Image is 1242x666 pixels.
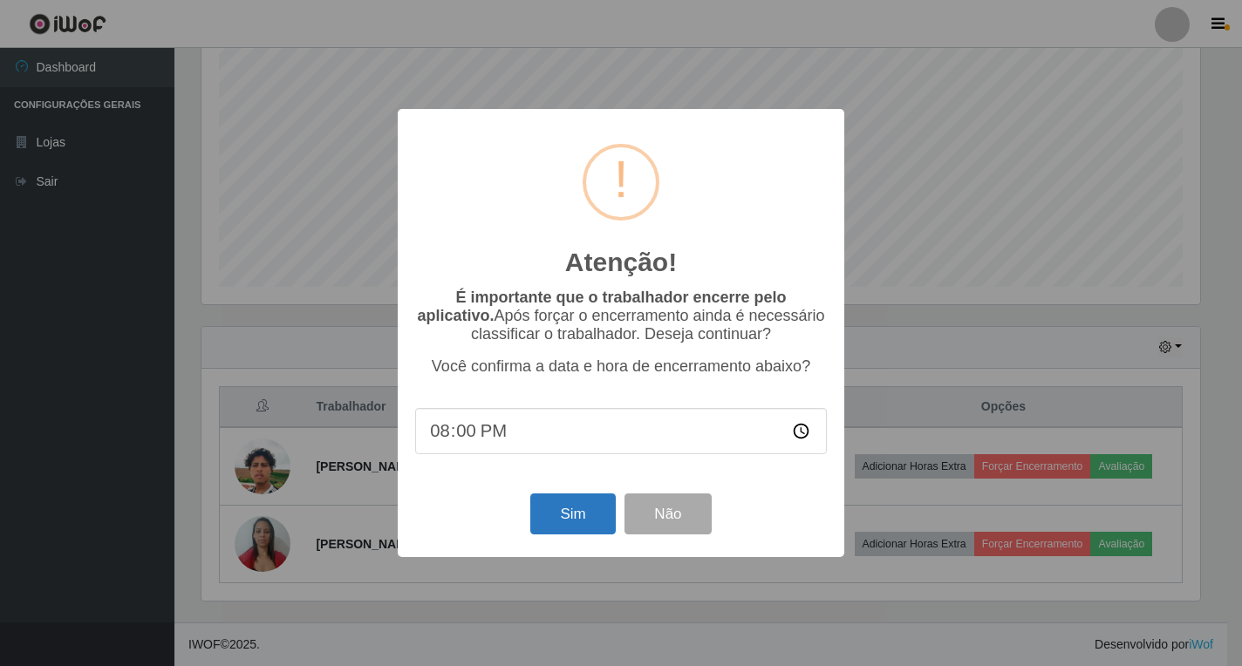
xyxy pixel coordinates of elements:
b: É importante que o trabalhador encerre pelo aplicativo. [417,289,786,324]
p: Você confirma a data e hora de encerramento abaixo? [415,357,827,376]
button: Sim [530,493,615,534]
h2: Atenção! [565,247,677,278]
button: Não [624,493,711,534]
p: Após forçar o encerramento ainda é necessário classificar o trabalhador. Deseja continuar? [415,289,827,343]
